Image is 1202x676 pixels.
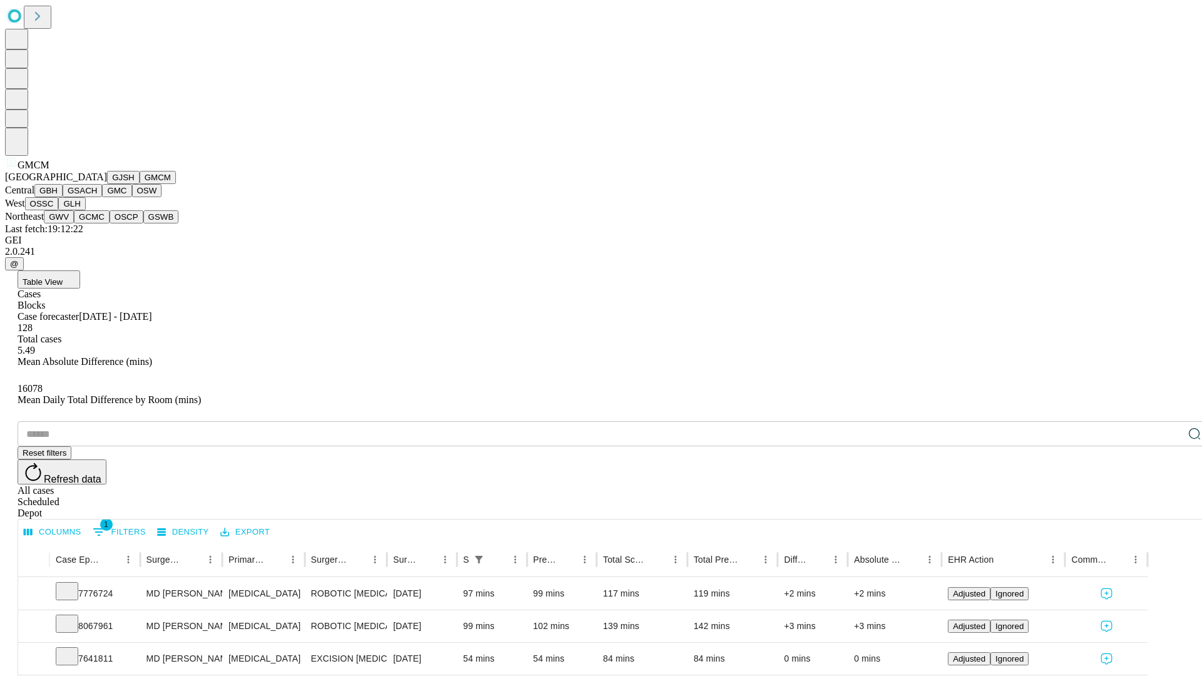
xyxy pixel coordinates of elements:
[58,197,85,210] button: GLH
[18,356,152,367] span: Mean Absolute Difference (mins)
[311,610,381,642] div: ROBOTIC [MEDICAL_DATA]
[393,643,451,675] div: [DATE]
[603,555,648,565] div: Total Scheduled Duration
[217,523,273,542] button: Export
[827,551,845,568] button: Menu
[5,211,44,222] span: Northeast
[90,522,149,542] button: Show filters
[533,555,558,565] div: Predicted In Room Duration
[18,394,201,405] span: Mean Daily Total Difference by Room (mins)
[18,311,79,322] span: Case forecaster
[463,578,521,610] div: 97 mins
[366,551,384,568] button: Menu
[146,555,183,565] div: Surgeon Name
[23,448,66,458] span: Reset filters
[23,277,63,287] span: Table View
[854,578,935,610] div: +2 mins
[154,523,212,542] button: Density
[100,518,113,531] span: 1
[132,184,162,197] button: OSW
[120,551,137,568] button: Menu
[34,184,63,197] button: GBH
[18,334,61,344] span: Total cases
[229,643,298,675] div: [MEDICAL_DATA]
[202,551,219,568] button: Menu
[558,551,576,568] button: Sort
[995,589,1024,598] span: Ignored
[694,643,772,675] div: 84 mins
[18,446,71,459] button: Reset filters
[25,197,59,210] button: OSSC
[143,210,179,223] button: GSWB
[436,551,454,568] button: Menu
[603,643,681,675] div: 84 mins
[533,610,591,642] div: 102 mins
[110,210,143,223] button: OSCP
[146,578,216,610] div: MD [PERSON_NAME] [PERSON_NAME] Md
[463,555,469,565] div: Scheduled In Room Duration
[229,555,265,565] div: Primary Service
[5,235,1197,246] div: GEI
[56,555,101,565] div: Case Epic Id
[990,620,1029,633] button: Ignored
[229,578,298,610] div: [MEDICAL_DATA]
[393,578,451,610] div: [DATE]
[854,643,935,675] div: 0 mins
[921,551,938,568] button: Menu
[1127,551,1144,568] button: Menu
[5,172,107,182] span: [GEOGRAPHIC_DATA]
[948,587,990,600] button: Adjusted
[56,610,134,642] div: 8067961
[24,583,43,605] button: Expand
[470,551,488,568] button: Show filters
[74,210,110,223] button: GCMC
[1044,551,1062,568] button: Menu
[24,648,43,670] button: Expand
[948,652,990,665] button: Adjusted
[393,610,451,642] div: [DATE]
[463,610,521,642] div: 99 mins
[18,383,43,394] span: 16078
[649,551,667,568] button: Sort
[995,622,1024,631] span: Ignored
[953,589,985,598] span: Adjusted
[784,555,808,565] div: Difference
[576,551,593,568] button: Menu
[419,551,436,568] button: Sort
[854,555,902,565] div: Absolute Difference
[784,610,841,642] div: +3 mins
[184,551,202,568] button: Sort
[463,643,521,675] div: 54 mins
[56,578,134,610] div: 7776724
[5,257,24,270] button: @
[995,551,1012,568] button: Sort
[694,555,739,565] div: Total Predicted Duration
[533,643,591,675] div: 54 mins
[990,587,1029,600] button: Ignored
[990,652,1029,665] button: Ignored
[694,578,772,610] div: 119 mins
[349,551,366,568] button: Sort
[953,622,985,631] span: Adjusted
[5,185,34,195] span: Central
[667,551,684,568] button: Menu
[56,643,134,675] div: 7641811
[739,551,757,568] button: Sort
[5,198,25,208] span: West
[311,643,381,675] div: EXCISION [MEDICAL_DATA] LESION EXCEPT [MEDICAL_DATA] TRUNK ETC 2.1 TO 3.0CM
[18,270,80,289] button: Table View
[953,654,985,663] span: Adjusted
[267,551,284,568] button: Sort
[784,578,841,610] div: +2 mins
[903,551,921,568] button: Sort
[489,551,506,568] button: Sort
[102,551,120,568] button: Sort
[506,551,524,568] button: Menu
[948,620,990,633] button: Adjusted
[284,551,302,568] button: Menu
[311,578,381,610] div: ROBOTIC [MEDICAL_DATA]
[24,616,43,638] button: Expand
[63,184,102,197] button: GSACH
[603,610,681,642] div: 139 mins
[140,171,176,184] button: GMCM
